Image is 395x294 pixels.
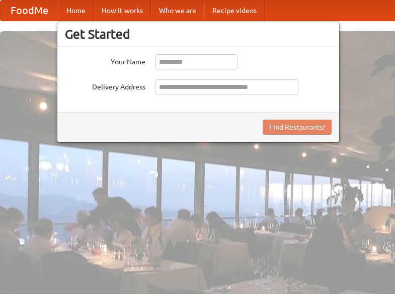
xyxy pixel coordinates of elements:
[1,1,58,21] a: FoodMe
[65,79,145,92] label: Delivery Address
[94,1,151,21] a: How it works
[263,120,332,135] button: Find Restaurants!
[151,1,204,21] a: Who we are
[65,27,332,42] h3: Get Started
[58,1,94,21] a: Home
[65,54,145,67] label: Your Name
[204,1,265,21] a: Recipe videos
